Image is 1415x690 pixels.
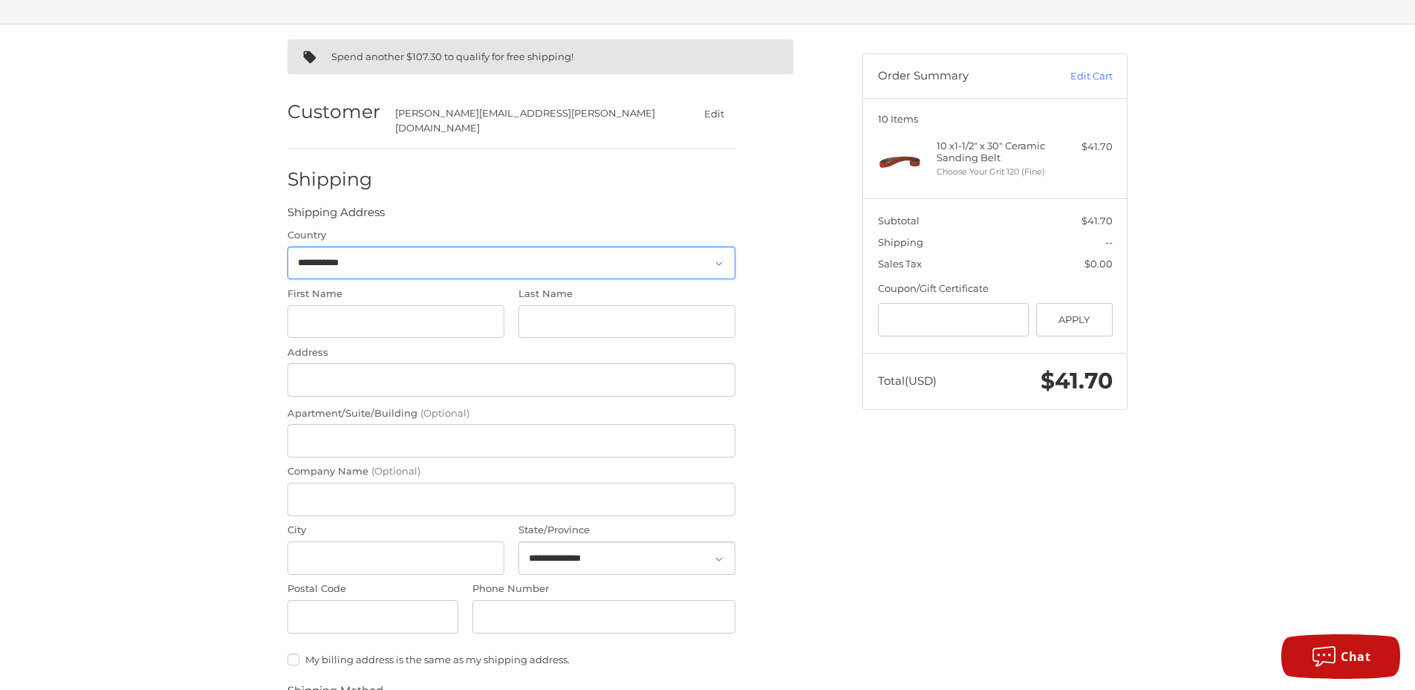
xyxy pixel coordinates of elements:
[287,287,504,302] label: First Name
[371,465,420,477] small: (Optional)
[1281,634,1400,679] button: Chat
[692,102,735,124] button: Edit
[1054,140,1113,154] div: $41.70
[287,168,374,191] h2: Shipping
[1105,236,1113,248] span: --
[878,215,920,227] span: Subtotal
[395,106,664,135] div: [PERSON_NAME][EMAIL_ADDRESS][PERSON_NAME][DOMAIN_NAME]
[878,258,922,270] span: Sales Tax
[937,166,1050,178] li: Choose Your Grit 120 (Fine)
[1341,648,1370,665] span: Chat
[878,281,1113,296] div: Coupon/Gift Certificate
[1081,215,1113,227] span: $41.70
[1041,367,1113,394] span: $41.70
[1038,69,1113,84] a: Edit Cart
[420,407,469,419] small: (Optional)
[878,236,923,248] span: Shipping
[287,228,735,243] label: Country
[287,582,458,596] label: Postal Code
[878,374,937,388] span: Total (USD)
[878,69,1038,84] h3: Order Summary
[937,140,1050,164] h4: 10 x 1-1/2" x 30" Ceramic Sanding Belt
[287,204,385,228] legend: Shipping Address
[287,523,504,538] label: City
[1036,303,1113,336] button: Apply
[287,100,380,123] h2: Customer
[878,303,1029,336] input: Gift Certificate or Coupon Code
[878,113,1113,125] h3: 10 Items
[518,287,735,302] label: Last Name
[287,654,735,665] label: My billing address is the same as my shipping address.
[1084,258,1113,270] span: $0.00
[518,523,735,538] label: State/Province
[472,582,735,596] label: Phone Number
[287,345,735,360] label: Address
[287,464,735,479] label: Company Name
[331,51,573,62] span: Spend another $107.30 to qualify for free shipping!
[287,406,735,421] label: Apartment/Suite/Building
